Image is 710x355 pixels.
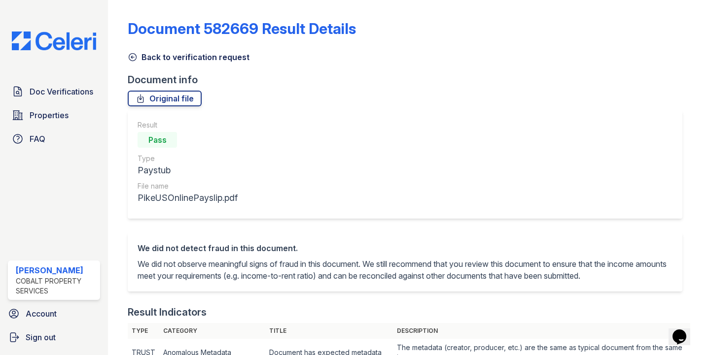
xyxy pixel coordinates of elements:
[16,276,96,296] div: Cobalt Property Services
[669,316,700,345] iframe: chat widget
[16,264,96,276] div: [PERSON_NAME]
[128,73,690,87] div: Document info
[138,181,238,191] div: File name
[8,82,100,101] a: Doc Verifications
[138,258,673,282] p: We did not observe meaningful signs of fraud in this document. We still recommend that you review...
[4,327,104,347] a: Sign out
[30,109,69,121] span: Properties
[128,91,202,106] a: Original file
[128,20,356,37] a: Document 582669 Result Details
[26,331,56,343] span: Sign out
[30,86,93,97] span: Doc Verifications
[159,323,265,339] th: Category
[138,132,177,148] div: Pass
[8,129,100,149] a: FAQ
[138,154,238,163] div: Type
[8,105,100,125] a: Properties
[4,304,104,323] a: Account
[138,163,238,177] div: Paystub
[30,133,45,145] span: FAQ
[138,191,238,205] div: PikeUSOnlinePayslip.pdf
[138,120,238,130] div: Result
[128,51,249,63] a: Back to verification request
[128,323,159,339] th: Type
[265,323,393,339] th: Title
[26,308,57,320] span: Account
[4,32,104,50] img: CE_Logo_Blue-a8612792a0a2168367f1c8372b55b34899dd931a85d93a1a3d3e32e68fde9ad4.png
[128,305,207,319] div: Result Indicators
[393,323,690,339] th: Description
[138,242,673,254] div: We did not detect fraud in this document.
